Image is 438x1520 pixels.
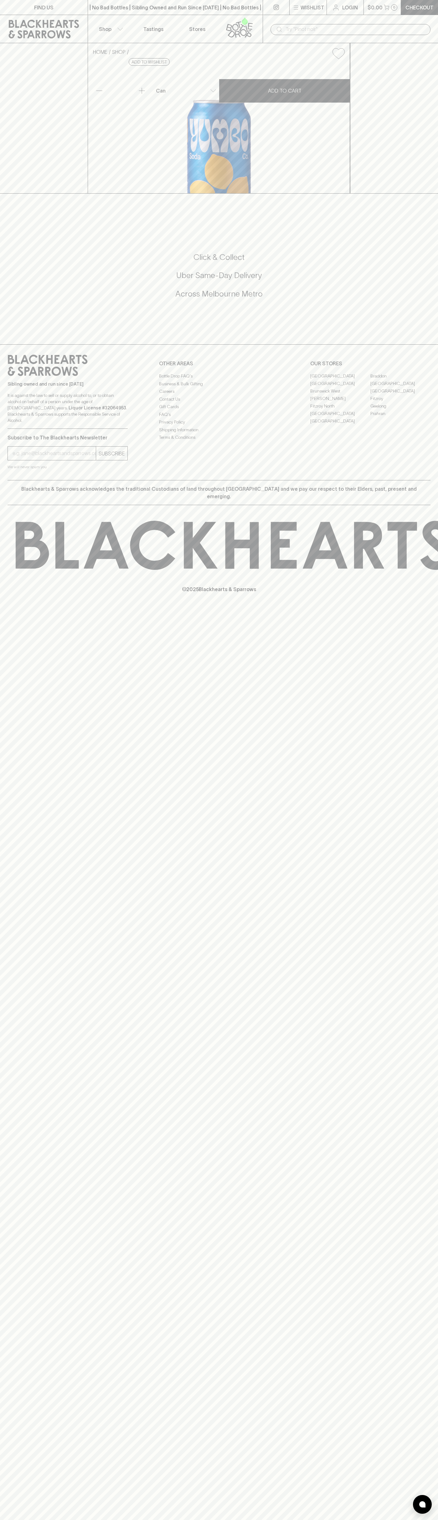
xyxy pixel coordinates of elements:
[419,1501,425,1507] img: bubble-icon
[69,405,126,410] strong: Liquor License #32064953
[310,372,370,380] a: [GEOGRAPHIC_DATA]
[159,372,279,380] a: Bottle Drop FAQ's
[310,395,370,402] a: [PERSON_NAME]
[159,434,279,441] a: Terms & Conditions
[370,410,430,417] a: Prahran
[310,387,370,395] a: Brunswick West
[143,25,163,33] p: Tastings
[156,87,166,94] p: Can
[405,4,434,11] p: Checkout
[159,395,279,403] a: Contact Us
[129,58,170,66] button: Add to wishlist
[286,24,425,34] input: Try "Pinot noir"
[153,84,219,97] div: Can
[12,485,426,500] p: Blackhearts & Sparrows acknowledges the traditional Custodians of land throughout [GEOGRAPHIC_DAT...
[330,46,347,62] button: Add to wishlist
[8,381,128,387] p: Sibling owned and run since [DATE]
[93,49,107,55] a: HOME
[310,380,370,387] a: [GEOGRAPHIC_DATA]
[112,49,126,55] a: SHOP
[8,252,430,262] h5: Click & Collect
[99,25,111,33] p: Shop
[159,360,279,367] p: OTHER AREAS
[189,25,205,33] p: Stores
[8,392,128,423] p: It is against the law to sell or supply alcohol to, or to obtain alcohol on behalf of a person un...
[370,387,430,395] a: [GEOGRAPHIC_DATA]
[13,448,96,459] input: e.g. jane@blackheartsandsparrows.com.au
[310,417,370,425] a: [GEOGRAPHIC_DATA]
[8,289,430,299] h5: Across Melbourne Metro
[219,79,350,103] button: ADD TO CART
[8,227,430,332] div: Call to action block
[131,15,175,43] a: Tastings
[310,410,370,417] a: [GEOGRAPHIC_DATA]
[370,402,430,410] a: Geelong
[159,426,279,433] a: Shipping Information
[159,418,279,426] a: Privacy Policy
[8,270,430,281] h5: Uber Same-Day Delivery
[310,360,430,367] p: OUR STORES
[159,403,279,411] a: Gift Cards
[34,4,54,11] p: FIND US
[368,4,383,11] p: $0.00
[370,395,430,402] a: Fitzroy
[175,15,219,43] a: Stores
[159,388,279,395] a: Careers
[159,380,279,388] a: Business & Bulk Gifting
[301,4,324,11] p: Wishlist
[88,15,132,43] button: Shop
[370,380,430,387] a: [GEOGRAPHIC_DATA]
[268,87,301,94] p: ADD TO CART
[8,434,128,441] p: Subscribe to The Blackhearts Newsletter
[99,450,125,457] p: SUBSCRIBE
[310,402,370,410] a: Fitzroy North
[370,372,430,380] a: Braddon
[96,447,127,460] button: SUBSCRIBE
[8,464,128,470] p: We will never spam you
[342,4,358,11] p: Login
[393,6,395,9] p: 0
[88,64,350,193] img: 20700.png
[159,411,279,418] a: FAQ's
